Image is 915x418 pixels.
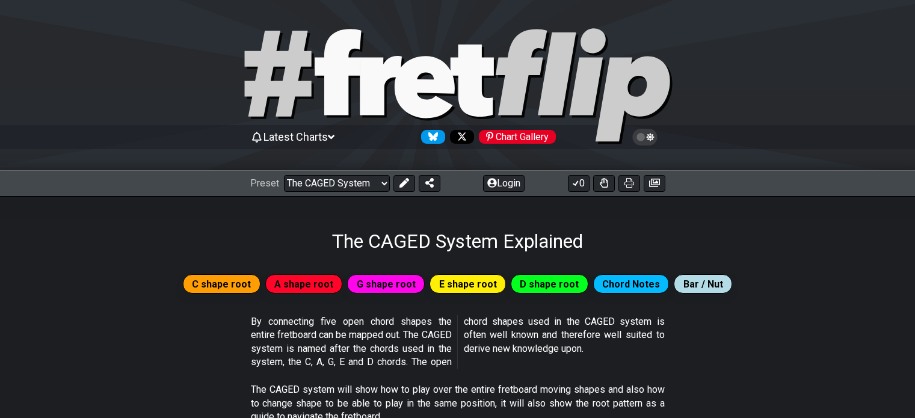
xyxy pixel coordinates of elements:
span: Preset [250,177,279,189]
span: E shape root [439,275,497,293]
span: G shape root [357,275,416,293]
span: Latest Charts [263,131,328,143]
a: Follow #fretflip at Bluesky [416,130,445,144]
button: Edit Preset [393,175,415,192]
span: A shape root [274,275,333,293]
button: 0 [568,175,590,192]
button: Print [618,175,640,192]
span: Toggle light / dark theme [638,132,652,143]
button: Create image [644,175,665,192]
span: Chord Notes [602,275,660,293]
a: #fretflip at Pinterest [474,130,556,144]
span: D shape root [520,275,579,293]
span: C shape root [192,275,251,293]
span: Bar / Nut [683,275,723,293]
button: Share Preset [419,175,440,192]
button: Toggle Dexterity for all fretkits [593,175,615,192]
select: Preset [284,175,390,192]
button: Login [483,175,525,192]
h1: The CAGED System Explained [332,230,583,253]
p: By connecting five open chord shapes the entire fretboard can be mapped out. The CAGED system is ... [251,315,665,369]
a: Follow #fretflip at X [445,130,474,144]
div: Chart Gallery [479,130,556,144]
